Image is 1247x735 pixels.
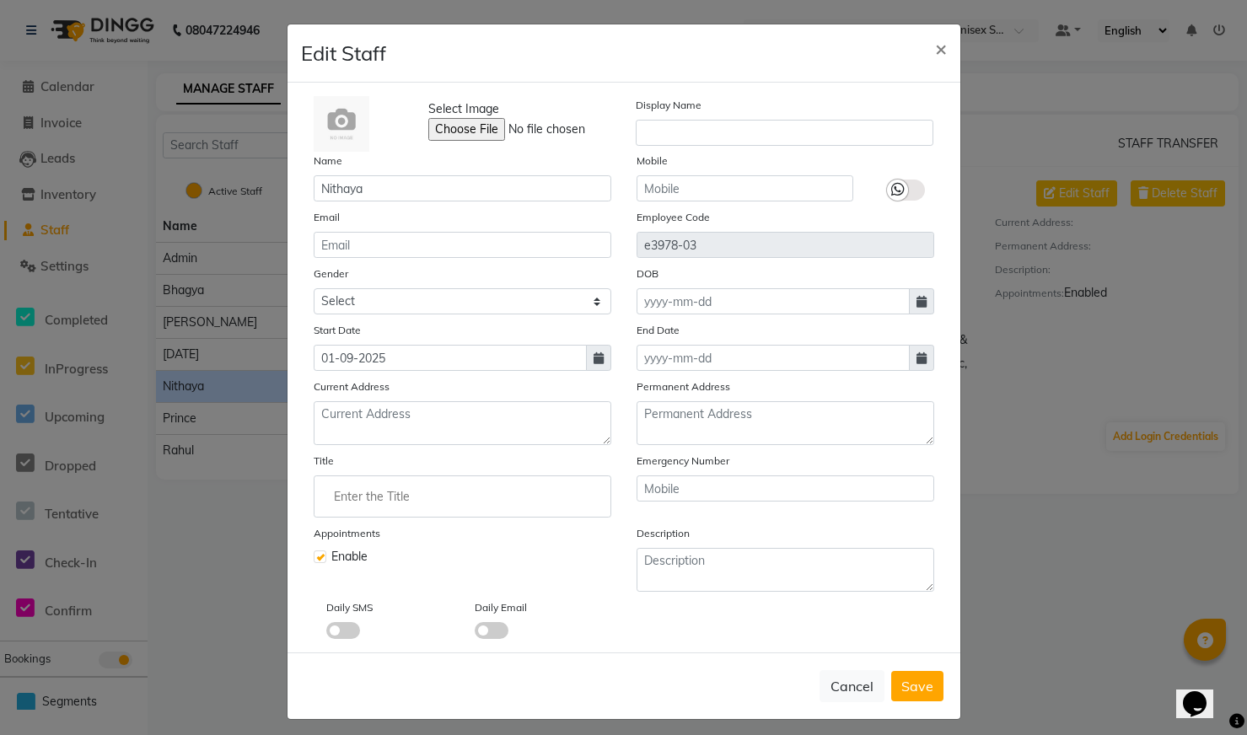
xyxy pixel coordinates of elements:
span: Select Image [428,100,499,118]
input: Enter the Title [321,480,604,513]
label: Display Name [636,98,701,113]
span: Save [901,678,933,695]
input: Name [314,175,611,201]
iframe: chat widget [1176,668,1230,718]
input: Email [314,232,611,258]
label: Name [314,153,342,169]
label: DOB [637,266,658,282]
label: Permanent Address [637,379,730,394]
button: Cancel [820,670,884,702]
label: Daily Email [475,600,527,615]
span: × [935,35,947,61]
label: Employee Code [637,210,710,225]
input: Employee Code [637,232,934,258]
input: yyyy-mm-dd [314,345,587,371]
input: yyyy-mm-dd [637,288,910,314]
label: Daily SMS [326,600,373,615]
label: Email [314,210,340,225]
label: Current Address [314,379,390,394]
span: Enable [331,548,368,566]
button: Close [922,24,960,72]
h4: Edit Staff [301,38,386,68]
label: Description [637,526,690,541]
input: Mobile [637,175,853,201]
label: Gender [314,266,348,282]
label: Appointments [314,526,380,541]
img: Cinque Terre [314,96,369,152]
label: Start Date [314,323,361,338]
label: End Date [637,323,680,338]
button: Save [891,671,943,701]
input: Select Image [428,118,658,141]
label: Emergency Number [637,453,729,469]
label: Mobile [637,153,668,169]
input: yyyy-mm-dd [637,345,910,371]
input: Mobile [637,475,934,502]
label: Title [314,453,334,469]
